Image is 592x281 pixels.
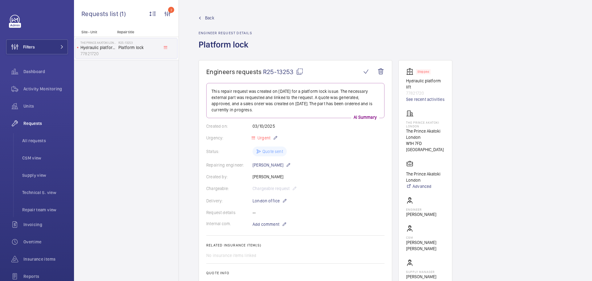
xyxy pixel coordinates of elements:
[253,221,279,227] span: Add comment
[22,207,68,213] span: Repair team view
[406,270,445,274] p: Supply manager
[205,15,214,21] span: Back
[253,161,291,169] p: [PERSON_NAME]
[23,221,68,228] span: Invoicing
[406,140,445,153] p: W1H 7FD [GEOGRAPHIC_DATA]
[23,86,68,92] span: Activity Monitoring
[23,68,68,75] span: Dashboard
[406,211,436,217] p: [PERSON_NAME]
[22,189,68,196] span: Technical S. view
[23,44,35,50] span: Filters
[23,239,68,245] span: Overtime
[406,236,445,239] p: CSM
[406,183,445,189] a: Advanced
[80,51,116,57] p: 77821720
[406,121,445,128] p: The Prince Akatoki London
[406,239,445,252] p: [PERSON_NAME] [PERSON_NAME]
[406,171,445,183] p: The Prince Akatoki London
[406,208,436,211] p: Engineer
[22,172,68,178] span: Supply view
[118,41,159,44] h2: R25-13253
[206,271,384,275] h2: Quote info
[80,44,116,51] p: Hydraulic platform lift
[118,44,159,51] span: Platform lock
[417,71,429,73] p: Stopped
[22,138,68,144] span: All requests
[253,197,287,205] p: London office
[206,68,262,76] span: Engineers requests
[23,120,68,126] span: Requests
[22,155,68,161] span: CSM view
[406,78,445,90] p: Hydraulic platform lift
[263,68,303,76] span: R25-13253
[23,273,68,279] span: Reports
[81,10,120,18] span: Requests list
[23,103,68,109] span: Units
[406,96,445,102] a: See recent activities
[74,30,115,34] p: Site - Unit
[206,243,384,247] h2: Related insurance item(s)
[406,90,445,96] p: 77821720
[6,39,68,54] button: Filters
[406,68,416,75] img: elevator.svg
[117,30,158,34] p: Repair title
[256,135,270,140] span: Urgent
[199,39,252,60] h1: Platform lock
[351,114,379,120] p: AI Summary
[23,256,68,262] span: Insurance items
[406,128,445,140] p: The Prince Akatoki London
[80,41,116,44] p: The Prince Akatoki London
[212,88,379,113] p: This repair request was created on [DATE] for a platform lock issue. The necessary external part ...
[199,31,252,35] h2: Engineer request details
